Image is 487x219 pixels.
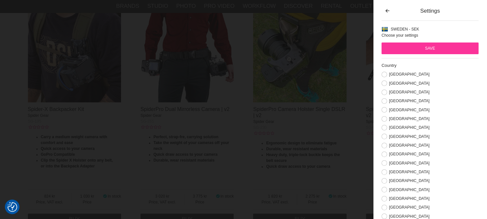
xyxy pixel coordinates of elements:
button: Consent Preferences [7,201,17,213]
strong: Take the weight of your cameras off your neck [153,140,229,151]
span: Spider Gear [253,119,274,124]
a: Studio [147,2,168,10]
i: In stock [103,194,108,199]
a: Spider-X Backpacker Kit [28,106,84,112]
strong: Durable, wear resistant materials [153,158,214,163]
span: Spider Gear [140,113,162,118]
input: Save [382,43,479,54]
strong: Heavy duty, triple-lock buckle keeps the belt secure [266,152,340,163]
strong: Quick draw access to your camera [266,164,330,169]
img: SpiderPro Dual Mirrorless Camera | v2 [140,9,234,102]
h2: Country [382,63,479,68]
img: SE [382,26,388,32]
label: [GEOGRAPHIC_DATA] [387,170,430,174]
label: [GEOGRAPHIC_DATA] [387,72,430,77]
label: [GEOGRAPHIC_DATA] [387,116,430,121]
span: Spider Gear [28,113,49,118]
span: SG-230 [253,125,266,130]
label: [GEOGRAPHIC_DATA] [387,188,430,192]
strong: Ergonomic design to eliminate fatigue [266,141,336,145]
span: Price [72,199,103,205]
span: SG-255 [140,119,154,124]
span: Price, VAT excl. [140,199,184,205]
label: [GEOGRAPHIC_DATA] [387,178,430,183]
span: Price [185,199,215,205]
img: Spider-X Backpacker Kit [28,9,121,102]
strong: Carry a medium weight camera with comfort and ease [41,135,107,145]
span: Price, VAT excl. [28,199,72,205]
span: SG-960 [366,125,379,130]
span: 1 820 [253,193,297,199]
i: In stock [328,194,333,199]
strong: Quick access to your camera [41,146,95,151]
img: SpiderPro Camera Hand Strap Black | v2 [366,9,459,102]
a: Outlet [350,2,372,10]
i: In stock [215,194,220,199]
a: Workflow [243,2,276,10]
div: Customer rating: 0 [253,130,274,136]
strong: Clip the Spider X Holster onto any belt, or into the Backpack Adapter [41,158,113,168]
img: SpiderPro Camera Holster Single DSLR | v2 [253,9,347,102]
span: SG-195 [28,119,41,124]
label: [GEOGRAPHIC_DATA] [387,214,430,219]
label: [GEOGRAPHIC_DATA] [387,143,430,148]
label: [GEOGRAPHIC_DATA] [387,99,430,103]
label: [GEOGRAPHIC_DATA] [387,205,430,210]
label: [GEOGRAPHIC_DATA] [387,90,430,94]
span: In stock [220,194,234,199]
div: Customer rating: 0 [28,124,49,130]
span: Choose your settings [382,33,418,38]
div: Customer rating: 0 [366,130,387,136]
span: In stock [108,194,121,199]
span: Spider Gear [366,119,387,124]
label: [GEOGRAPHIC_DATA] [387,152,430,156]
span: 3 775 [185,193,215,199]
img: Revisit consent button [7,202,17,212]
span: 1 030 [72,193,103,199]
span: In stock [333,194,346,199]
span: 824 [28,193,72,199]
strong: Perfect, strap-fre, carrying solution [153,135,218,139]
label: [GEOGRAPHIC_DATA] [387,196,430,201]
strong: Durable, wear resistant materials [266,147,327,151]
span: 2 275 [297,193,328,199]
a: Photo [176,2,196,10]
label: [GEOGRAPHIC_DATA] [387,161,430,165]
span: 840 [366,193,410,199]
a: SpiderPro Camera Holster Single DSLR | v2 [253,106,345,118]
a: SpiderPro Camera Hand Strap Black | v2 [366,106,454,118]
label: [GEOGRAPHIC_DATA] [387,125,430,130]
span: Price, VAT excl. [366,199,410,205]
span: Sweden - SEK [391,27,419,31]
a: Rental [321,2,342,10]
label: [GEOGRAPHIC_DATA] [387,81,430,86]
label: [GEOGRAPHIC_DATA] [387,108,430,112]
span: 3 020 [140,193,184,199]
label: [GEOGRAPHIC_DATA] [387,134,430,139]
span: Price, VAT excl. [253,199,297,205]
a: Brands [116,2,139,10]
a: SpiderPro Dual Mirrorless Camera | v2 [140,106,229,112]
strong: Quick draw access to your camera [153,152,217,157]
div: Customer rating: 0 [140,124,161,130]
span: Price [297,199,328,205]
a: Pro Video [204,2,234,10]
div: Settings [386,7,475,15]
strong: GoPro Compatible [41,152,75,157]
a: Discover [284,2,313,10]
